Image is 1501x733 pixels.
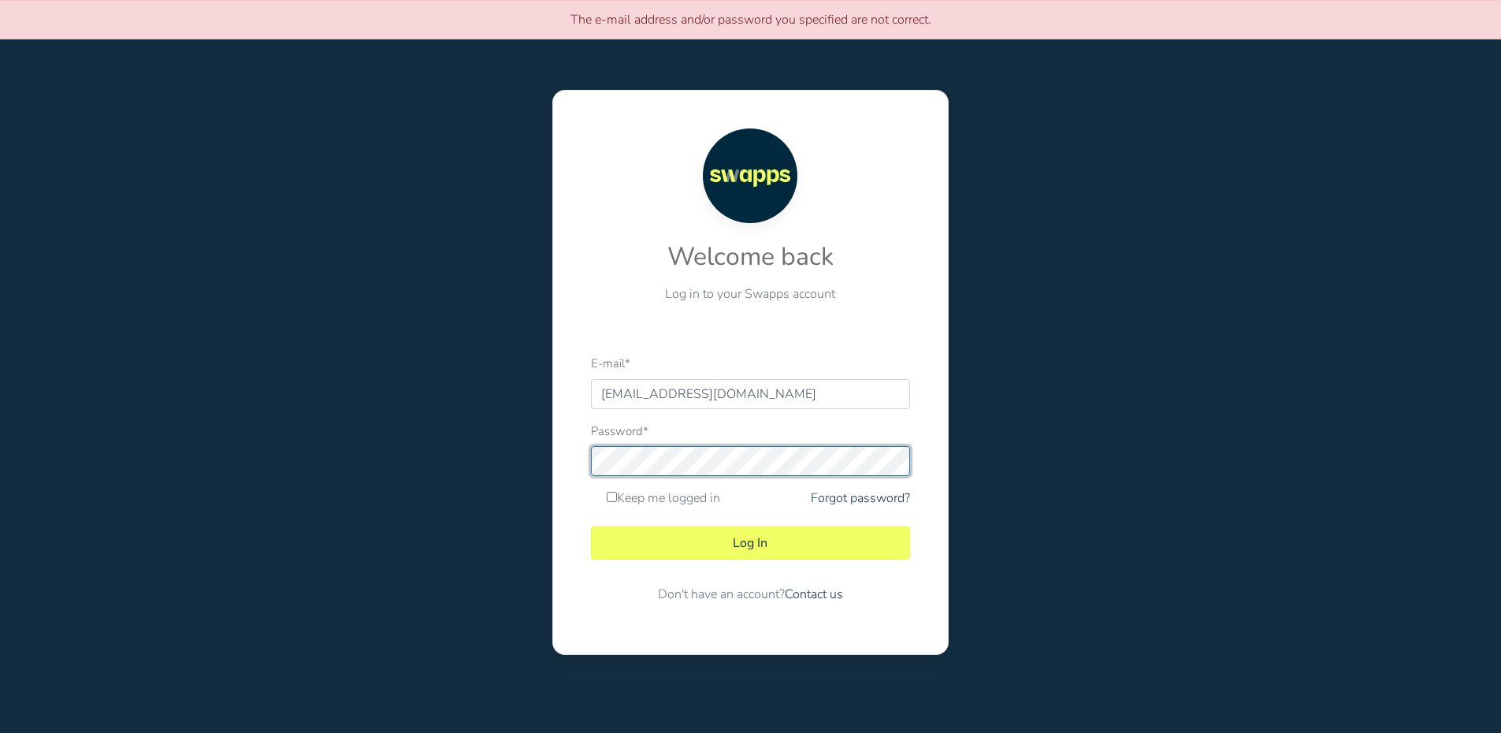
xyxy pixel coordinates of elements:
[591,422,648,441] label: Password
[607,489,720,508] label: Keep me logged in
[607,492,617,502] input: Keep me logged in
[703,128,797,223] img: Swapps logo
[5,10,1496,29] p: The e-mail address and/or password you specified are not correct.
[591,379,910,409] input: E-mail address
[785,586,843,603] a: Contact us
[591,585,910,604] p: Don't have an account?
[591,285,910,303] p: Log in to your Swapps account
[811,489,910,508] a: Forgot password?
[591,242,910,272] h2: Welcome back
[591,355,630,373] label: E-mail
[591,526,910,560] button: Log In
